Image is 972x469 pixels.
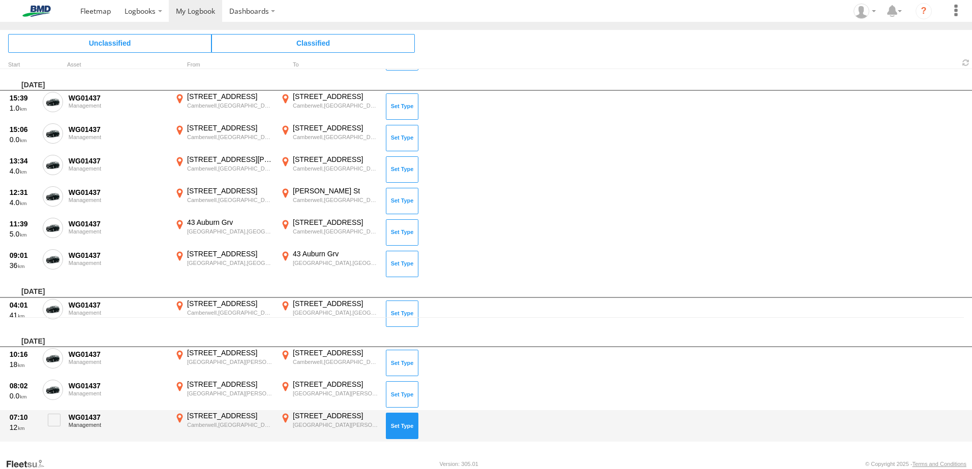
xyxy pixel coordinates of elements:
[293,309,379,316] div: [GEOGRAPHIC_DATA],[GEOGRAPHIC_DATA]
[960,58,972,68] span: Refresh
[187,421,273,428] div: Camberwell,[GEOGRAPHIC_DATA]
[293,196,379,204] div: Camberwell,[GEOGRAPHIC_DATA]
[10,251,37,260] div: 09:01
[10,350,37,359] div: 10:16
[279,348,380,378] label: Click to View Event Location
[187,348,273,357] div: [STREET_ADDRESS]
[293,165,379,172] div: Camberwell,[GEOGRAPHIC_DATA]
[293,249,379,258] div: 43 Auburn Grv
[187,165,273,172] div: Camberwell,[GEOGRAPHIC_DATA]
[10,135,37,144] div: 0.0
[187,309,273,316] div: Camberwell,[GEOGRAPHIC_DATA]
[187,380,273,389] div: [STREET_ADDRESS]
[10,166,37,176] div: 4.0
[187,186,273,195] div: [STREET_ADDRESS]
[10,413,37,422] div: 07:10
[187,249,273,258] div: [STREET_ADDRESS]
[187,411,273,420] div: [STREET_ADDRESS]
[293,259,379,266] div: [GEOGRAPHIC_DATA],[GEOGRAPHIC_DATA]
[10,104,37,113] div: 1.0
[279,62,380,68] div: To
[10,311,37,320] div: 41
[173,249,275,279] label: Click to View Event Location
[173,62,275,68] div: From
[10,300,37,310] div: 04:01
[173,92,275,121] label: Click to View Event Location
[173,348,275,378] label: Click to View Event Location
[69,390,167,396] div: Management
[386,251,418,277] button: Click to Set
[279,92,380,121] label: Click to View Event Location
[69,134,167,140] div: Management
[279,299,380,328] label: Click to View Event Location
[173,299,275,328] label: Click to View Event Location
[187,218,273,227] div: 43 Auburn Grv
[211,34,415,52] span: Click to view Classified Trips
[386,125,418,151] button: Click to Set
[10,93,37,103] div: 15:39
[293,92,379,101] div: [STREET_ADDRESS]
[173,155,275,184] label: Click to View Event Location
[69,125,167,134] div: WG01437
[865,461,966,467] div: © Copyright 2025 -
[850,4,879,19] div: Antony Damiani
[69,300,167,310] div: WG01437
[187,299,273,308] div: [STREET_ADDRESS]
[10,391,37,400] div: 0.0
[279,249,380,279] label: Click to View Event Location
[386,413,418,439] button: Click to Set
[279,155,380,184] label: Click to View Event Location
[293,218,379,227] div: [STREET_ADDRESS]
[187,155,273,164] div: [STREET_ADDRESS][PERSON_NAME]
[187,123,273,132] div: [STREET_ADDRESS]
[386,219,418,246] button: Click to Set
[386,93,418,120] button: Click to Set
[187,259,273,266] div: [GEOGRAPHIC_DATA],[GEOGRAPHIC_DATA]
[69,422,167,428] div: Management
[69,103,167,109] div: Management
[293,411,379,420] div: [STREET_ADDRESS]
[916,3,932,19] i: ?
[187,228,273,235] div: [GEOGRAPHIC_DATA],[GEOGRAPHIC_DATA]
[173,186,275,216] label: Click to View Event Location
[69,350,167,359] div: WG01437
[293,390,379,397] div: [GEOGRAPHIC_DATA][PERSON_NAME][GEOGRAPHIC_DATA]
[279,411,380,441] label: Click to View Event Location
[386,300,418,327] button: Click to Set
[279,380,380,409] label: Click to View Event Location
[69,93,167,103] div: WG01437
[293,358,379,365] div: Camberwell,[GEOGRAPHIC_DATA]
[386,188,418,214] button: Click to Set
[69,381,167,390] div: WG01437
[67,62,169,68] div: Asset
[187,196,273,204] div: Camberwell,[GEOGRAPHIC_DATA]
[10,381,37,390] div: 08:02
[10,423,37,432] div: 12
[10,125,37,134] div: 15:06
[69,413,167,422] div: WG01437
[69,359,167,365] div: Management
[69,310,167,316] div: Management
[69,197,167,203] div: Management
[293,421,379,428] div: [GEOGRAPHIC_DATA][PERSON_NAME][GEOGRAPHIC_DATA]
[187,102,273,109] div: Camberwell,[GEOGRAPHIC_DATA]
[279,186,380,216] label: Click to View Event Location
[293,299,379,308] div: [STREET_ADDRESS]
[69,219,167,228] div: WG01437
[69,228,167,234] div: Management
[293,155,379,164] div: [STREET_ADDRESS]
[293,123,379,132] div: [STREET_ADDRESS]
[69,165,167,172] div: Management
[69,188,167,197] div: WG01437
[386,156,418,183] button: Click to Set
[10,261,37,270] div: 36
[10,6,63,17] img: bmd-logo.svg
[187,390,273,397] div: [GEOGRAPHIC_DATA][PERSON_NAME][GEOGRAPHIC_DATA]
[10,219,37,228] div: 11:39
[279,123,380,153] label: Click to View Event Location
[69,260,167,266] div: Management
[386,381,418,408] button: Click to Set
[293,133,379,141] div: Camberwell,[GEOGRAPHIC_DATA]
[173,380,275,409] label: Click to View Event Location
[10,360,37,369] div: 18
